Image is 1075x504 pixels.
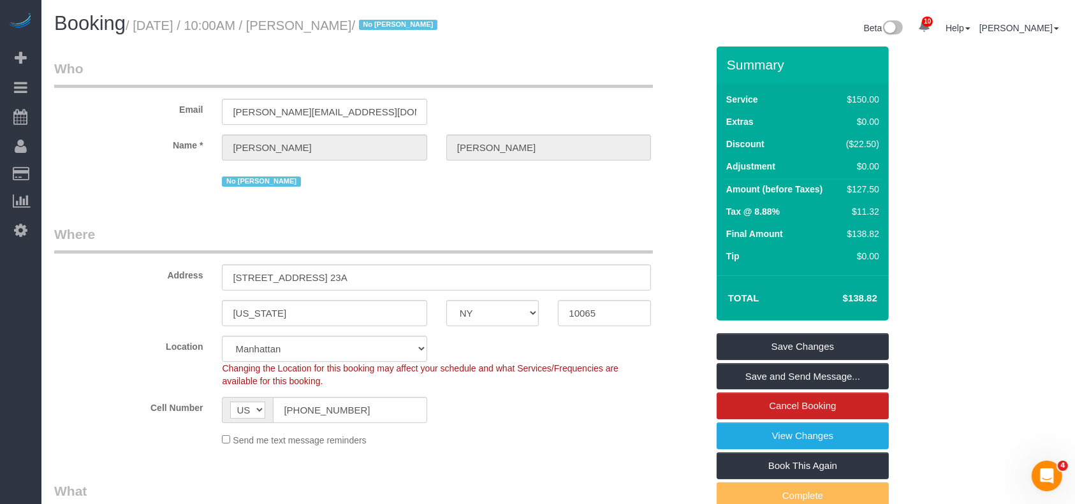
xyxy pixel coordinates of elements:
span: 10 [922,17,933,27]
a: 10 [912,13,937,41]
label: Tip [726,250,740,263]
label: Email [45,99,212,116]
label: Discount [726,138,764,150]
a: [PERSON_NAME] [979,23,1059,33]
span: Send me text message reminders [233,435,366,445]
a: Save and Send Message... [717,363,889,390]
span: Booking [54,12,126,34]
input: First Name [222,134,427,161]
a: Beta [864,23,903,33]
label: Address [45,264,212,282]
h4: $138.82 [805,293,877,304]
iframe: Intercom live chat [1032,461,1062,491]
input: Cell Number [273,397,427,423]
a: View Changes [717,422,889,449]
div: $127.50 [841,183,879,196]
div: $150.00 [841,93,879,106]
a: Book This Again [717,452,889,479]
a: Save Changes [717,333,889,360]
label: Tax @ 8.88% [726,205,780,218]
div: $0.00 [841,160,879,173]
input: Last Name [446,134,651,161]
span: 4 [1058,461,1068,471]
span: No [PERSON_NAME] [359,20,437,30]
span: / [351,18,441,32]
label: Cell Number [45,397,212,414]
small: / [DATE] / 10:00AM / [PERSON_NAME] [126,18,441,32]
h3: Summary [727,57,882,72]
img: Automaid Logo [8,13,33,31]
span: No [PERSON_NAME] [222,176,300,187]
strong: Total [728,292,759,303]
div: $138.82 [841,227,879,240]
input: City [222,300,427,326]
img: New interface [882,20,903,37]
label: Service [726,93,758,106]
span: Changing the Location for this booking may affect your schedule and what Services/Frequencies are... [222,363,618,386]
div: $11.32 [841,205,879,218]
label: Location [45,336,212,353]
input: Email [222,99,427,125]
a: Help [946,23,970,33]
label: Adjustment [726,160,775,173]
div: $0.00 [841,250,879,263]
div: ($22.50) [841,138,879,150]
label: Name * [45,134,212,152]
label: Final Amount [726,227,783,240]
legend: Who [54,59,653,88]
legend: Where [54,225,653,254]
label: Amount (before Taxes) [726,183,823,196]
label: Extras [726,115,754,128]
input: Zip Code [558,300,651,326]
a: Cancel Booking [717,392,889,419]
div: $0.00 [841,115,879,128]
